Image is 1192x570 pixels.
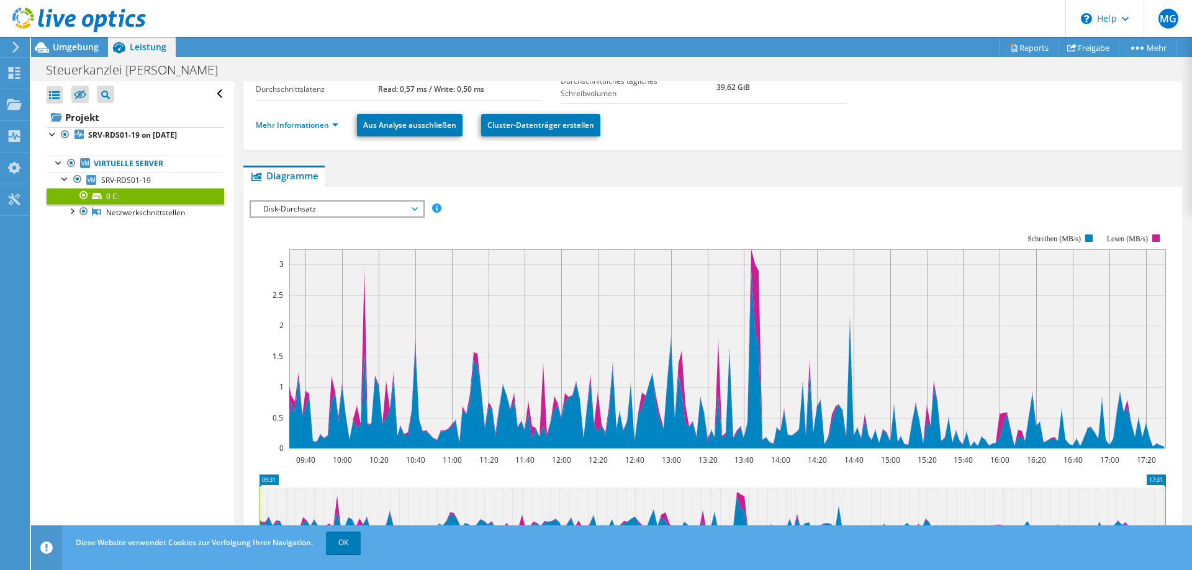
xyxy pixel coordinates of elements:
[279,320,284,331] text: 2
[1100,455,1119,465] text: 17:00
[273,290,283,300] text: 2.5
[378,84,484,94] b: Read: 0,57 ms / Write: 0,50 ms
[1081,13,1092,24] svg: \n
[1027,455,1046,465] text: 16:20
[918,455,937,465] text: 15:20
[954,455,973,465] text: 15:40
[999,38,1059,57] a: Reports
[1107,234,1148,243] text: Lesen (MB/s)
[443,455,462,465] text: 11:00
[698,455,718,465] text: 13:20
[256,120,338,130] a: Mehr Informationen
[250,169,318,182] span: Diagramme
[1058,38,1119,57] a: Freigabe
[47,172,224,188] a: SRV-RDS01-19
[552,455,571,465] text: 12:00
[273,351,283,362] text: 1.5
[1119,38,1176,57] a: Mehr
[357,114,463,136] a: Aus Analyse ausschließen
[406,455,425,465] text: 10:40
[326,532,361,554] a: OK
[479,455,499,465] text: 11:20
[734,455,754,465] text: 13:40
[130,41,166,53] span: Leistung
[515,455,535,465] text: 11:40
[88,130,177,140] b: SRV-RDS01-19 on [DATE]
[53,41,99,53] span: Umgebung
[561,75,716,100] label: Durchschnittliches tägliches Schreibvolumen
[47,156,224,172] a: Virtuelle Server
[881,455,900,465] text: 15:00
[76,537,313,548] span: Diese Website verwendet Cookies zur Verfolgung Ihrer Navigation.
[1158,9,1178,29] span: MG
[481,114,600,136] a: Cluster-Datenträger erstellen
[279,381,284,392] text: 1
[662,455,681,465] text: 13:00
[47,127,224,143] a: SRV-RDS01-19 on [DATE]
[771,455,790,465] text: 14:00
[1063,455,1083,465] text: 16:40
[279,443,284,453] text: 0
[1028,234,1081,243] text: Schreiben (MB/s)
[47,204,224,220] a: Netzwerkschnittstellen
[101,175,151,185] span: SRV-RDS01-19
[990,455,1009,465] text: 16:00
[47,188,224,204] a: 0 C:
[273,412,283,423] text: 0.5
[256,83,378,96] label: Durchschnittslatenz
[589,455,608,465] text: 12:20
[716,82,750,92] b: 39,62 GiB
[1137,455,1156,465] text: 17:20
[844,455,864,465] text: 14:40
[279,259,284,269] text: 3
[369,455,389,465] text: 10:20
[625,455,644,465] text: 12:40
[47,107,224,127] a: Projekt
[296,455,315,465] text: 09:40
[40,63,237,77] h1: Steuerkanzlei [PERSON_NAME]
[333,455,352,465] text: 10:00
[808,455,827,465] text: 14:20
[257,202,417,216] span: Disk-Durchsatz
